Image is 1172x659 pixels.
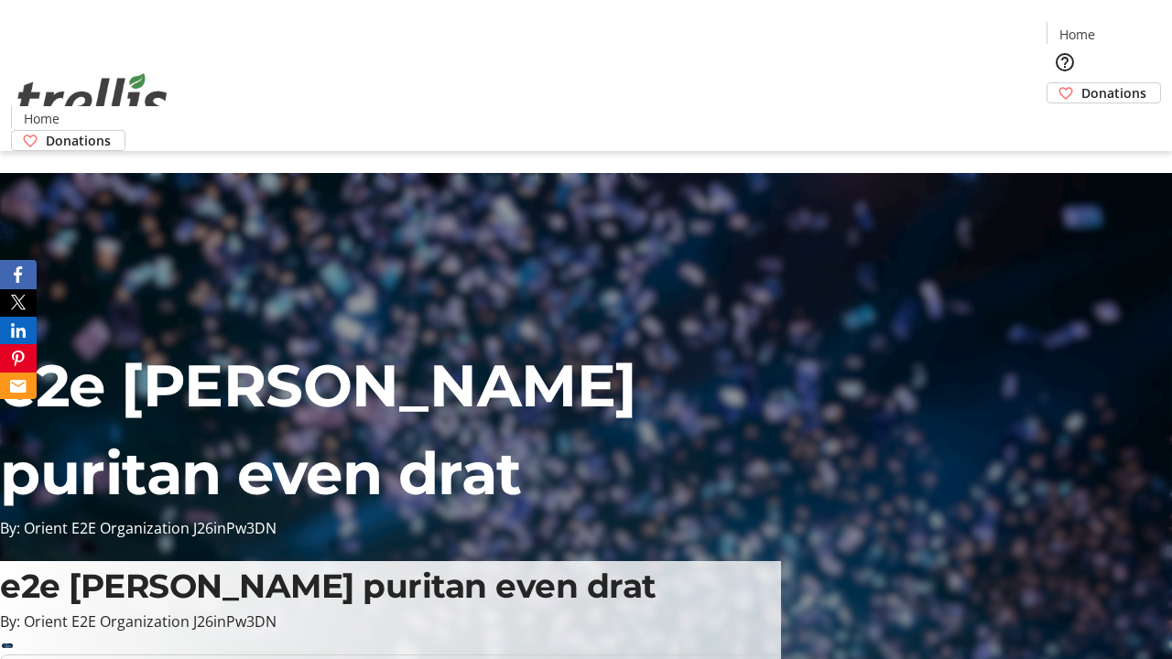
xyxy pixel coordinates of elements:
span: Home [1059,25,1095,44]
span: Home [24,109,60,128]
a: Donations [11,130,125,151]
a: Home [12,109,71,128]
span: Donations [1081,83,1146,103]
button: Cart [1047,103,1083,140]
a: Home [1047,25,1106,44]
span: Donations [46,131,111,150]
img: Orient E2E Organization J26inPw3DN's Logo [11,53,174,145]
button: Help [1047,44,1083,81]
a: Donations [1047,82,1161,103]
